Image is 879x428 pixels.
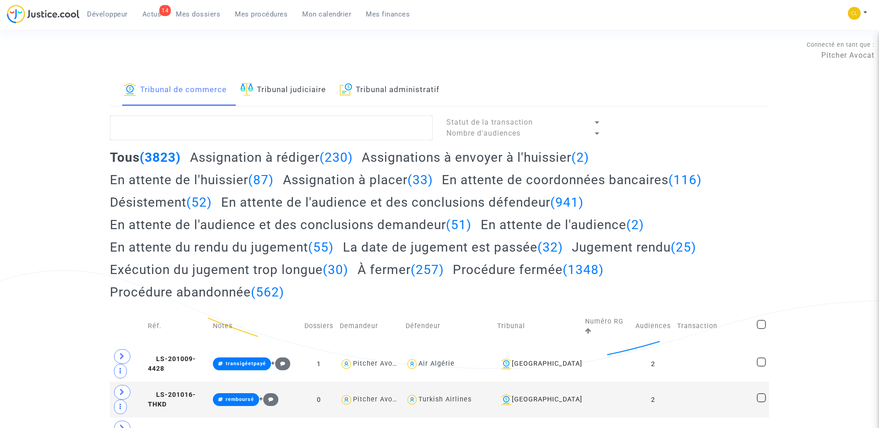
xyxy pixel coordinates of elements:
[418,395,472,403] div: Turkish Airlines
[626,217,644,232] span: (2)
[358,7,417,21] a: Mes finances
[283,172,433,188] h2: Assignation à placer
[632,307,674,346] td: Audiences
[582,307,632,346] td: Numéro RG
[110,172,274,188] h2: En attente de l'huissier
[340,393,353,406] img: icon-user.svg
[110,284,284,300] h2: Procédure abandonnée
[186,195,212,210] span: (52)
[301,307,336,346] td: Dossiers
[140,150,181,165] span: (3823)
[501,394,512,405] img: icon-banque.svg
[240,83,253,96] img: icon-faciliter-sm.svg
[497,394,579,405] div: [GEOGRAPHIC_DATA]
[494,307,582,346] td: Tribunal
[323,262,348,277] span: (30)
[340,357,353,371] img: icon-user.svg
[501,358,512,369] img: icon-banque.svg
[848,7,861,20] img: f0b917ab549025eb3af43f3c4438ad5d
[807,41,874,48] span: Connecté en tant que :
[110,149,181,165] h2: Tous
[366,10,410,18] span: Mes finances
[148,391,196,409] span: LS-201016-THKD
[563,262,604,277] span: (1348)
[80,7,135,21] a: Développeur
[481,217,644,233] h2: En attente de l'audience
[110,239,334,255] h2: En attente du rendu du jugement
[135,7,169,21] a: 14Actus
[571,150,589,165] span: (2)
[240,75,326,106] a: Tribunal judiciaire
[446,217,472,232] span: (51)
[418,360,455,368] div: Air Algérie
[406,393,419,406] img: icon-user.svg
[497,358,579,369] div: [GEOGRAPHIC_DATA]
[671,240,696,255] span: (25)
[572,239,696,255] h2: Jugement rendu
[320,150,353,165] span: (230)
[411,262,444,277] span: (257)
[550,195,584,210] span: (941)
[228,7,295,21] a: Mes procédures
[632,346,674,382] td: 2
[148,355,196,373] span: LS-201009-4428
[226,361,266,367] span: transigéetpayé
[340,83,352,96] img: icon-archive.svg
[406,357,419,371] img: icon-user.svg
[159,5,171,16] div: 14
[221,194,584,210] h2: En attente de l'audience et des conclusions défendeur
[235,10,288,18] span: Mes procédures
[248,172,274,187] span: (87)
[226,396,254,402] span: remboursé
[259,395,279,403] span: +
[295,7,358,21] a: Mon calendrier
[110,217,472,233] h2: En attente de l'audience et des conclusions demandeur
[336,307,402,346] td: Demandeur
[110,262,348,278] h2: Exécution du jugement trop longue
[674,307,754,346] td: Transaction
[302,10,351,18] span: Mon calendrier
[7,5,80,23] img: jc-logo.svg
[168,7,228,21] a: Mes dossiers
[271,359,291,367] span: +
[210,307,301,346] td: Notes
[453,262,604,278] h2: Procédure fermée
[632,382,674,417] td: 2
[358,262,444,278] h2: À fermer
[353,395,403,403] div: Pitcher Avocat
[190,149,353,165] h2: Assignation à rédiger
[301,346,336,382] td: 1
[176,10,220,18] span: Mes dossiers
[668,172,702,187] span: (116)
[145,307,210,346] td: Réf.
[110,194,212,210] h2: Désistement
[124,75,227,106] a: Tribunal de commerce
[446,129,521,137] span: Nombre d'audiences
[142,10,162,18] span: Actus
[402,307,494,346] td: Défendeur
[537,240,563,255] span: (32)
[362,149,589,165] h2: Assignations à envoyer à l'huissier
[251,285,284,300] span: (562)
[340,75,439,106] a: Tribunal administratif
[301,382,336,417] td: 0
[353,360,403,368] div: Pitcher Avocat
[87,10,128,18] span: Développeur
[343,239,563,255] h2: La date de jugement est passée
[308,240,334,255] span: (55)
[407,172,433,187] span: (33)
[124,83,136,96] img: icon-banque.svg
[446,118,533,126] span: Statut de la transaction
[442,172,702,188] h2: En attente de coordonnées bancaires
